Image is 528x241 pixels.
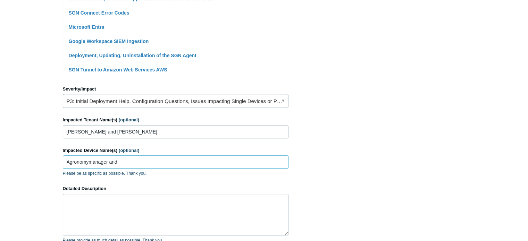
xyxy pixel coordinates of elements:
[63,117,288,123] label: Impacted Tenant Name(s)
[69,67,167,72] a: SGN Tunnel to Amazon Web Services AWS
[63,147,288,154] label: Impacted Device Name(s)
[119,117,139,122] span: (optional)
[69,10,129,16] a: SGN Connect Error Codes
[63,94,288,108] a: P3: Initial Deployment Help, Configuration Questions, Issues Impacting Single Devices or Past Out...
[63,185,288,192] label: Detailed Description
[69,24,104,30] a: Microsoft Entra
[119,148,139,153] span: (optional)
[69,38,149,44] a: Google Workspace SIEM Ingestion
[69,53,196,58] a: Deployment, Updating, Uninstallation of the SGN Agent
[63,86,288,93] label: Severity/Impact
[63,170,288,177] p: Please be as specific as possible. Thank you.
